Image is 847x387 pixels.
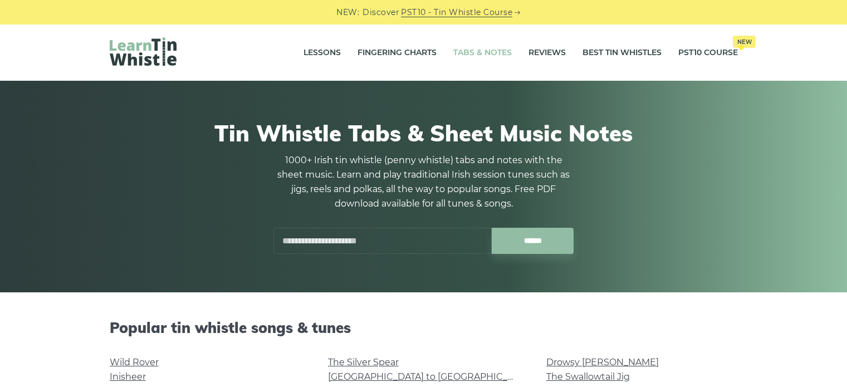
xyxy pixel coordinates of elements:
[110,357,159,368] a: Wild Rover
[733,36,756,48] span: New
[546,357,659,368] a: Drowsy [PERSON_NAME]
[303,39,341,67] a: Lessons
[110,319,738,336] h2: Popular tin whistle songs & tunes
[546,371,630,382] a: The Swallowtail Jig
[328,371,533,382] a: [GEOGRAPHIC_DATA] to [GEOGRAPHIC_DATA]
[358,39,437,67] a: Fingering Charts
[453,39,512,67] a: Tabs & Notes
[582,39,662,67] a: Best Tin Whistles
[678,39,738,67] a: PST10 CourseNew
[328,357,399,368] a: The Silver Spear
[110,37,177,66] img: LearnTinWhistle.com
[528,39,566,67] a: Reviews
[273,153,574,211] p: 1000+ Irish tin whistle (penny whistle) tabs and notes with the sheet music. Learn and play tradi...
[110,120,738,146] h1: Tin Whistle Tabs & Sheet Music Notes
[110,371,146,382] a: Inisheer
